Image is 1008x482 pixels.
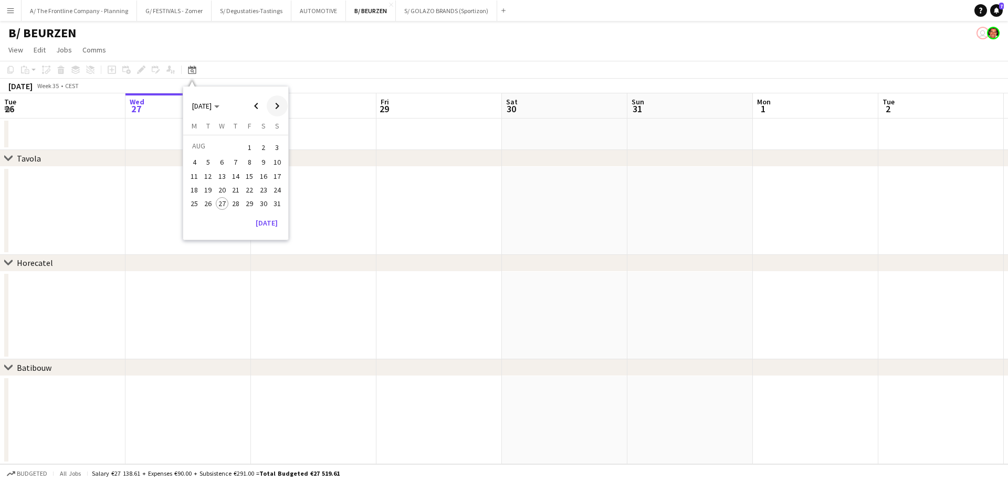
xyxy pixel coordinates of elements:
[381,97,389,106] span: Fri
[248,121,251,131] span: F
[291,1,346,21] button: AUTOMOTIVE
[8,81,33,91] div: [DATE]
[271,197,283,210] span: 31
[267,95,288,116] button: Next month
[251,215,282,231] button: [DATE]
[29,43,50,57] a: Edit
[202,184,215,196] span: 19
[256,183,270,197] button: 23-08-2025
[246,95,267,116] button: Previous month
[187,155,201,169] button: 04-08-2025
[883,97,895,106] span: Tue
[757,97,771,106] span: Mon
[379,103,389,115] span: 29
[202,170,215,183] span: 12
[987,27,1000,39] app-user-avatar: Peter Desart
[35,82,61,90] span: Week 35
[271,170,283,183] span: 17
[188,156,201,169] span: 4
[216,156,228,169] span: 6
[234,121,237,131] span: T
[201,155,215,169] button: 05-08-2025
[257,184,270,196] span: 23
[257,156,270,169] span: 9
[257,197,270,210] span: 30
[8,45,23,55] span: View
[187,197,201,210] button: 25-08-2025
[881,103,895,115] span: 2
[976,27,989,39] app-user-avatar: Sarah Mulowayi
[58,469,83,477] span: All jobs
[632,97,644,106] span: Sun
[261,121,266,131] span: S
[82,45,106,55] span: Comms
[346,1,396,21] button: B/ BEURZEN
[206,121,210,131] span: T
[201,183,215,197] button: 19-08-2025
[192,121,197,131] span: M
[215,169,229,183] button: 13-08-2025
[243,139,256,155] button: 01-08-2025
[256,155,270,169] button: 09-08-2025
[202,197,215,210] span: 26
[243,155,256,169] button: 08-08-2025
[990,4,1003,17] a: 7
[4,43,27,57] a: View
[229,170,242,183] span: 14
[215,155,229,169] button: 06-08-2025
[215,197,229,210] button: 27-08-2025
[257,140,270,155] span: 2
[187,169,201,183] button: 11-08-2025
[229,184,242,196] span: 21
[229,169,243,183] button: 14-08-2025
[270,169,284,183] button: 17-08-2025
[505,103,518,115] span: 30
[3,103,16,115] span: 26
[243,197,256,210] button: 29-08-2025
[229,197,243,210] button: 28-08-2025
[215,183,229,197] button: 20-08-2025
[130,97,144,106] span: Wed
[243,170,256,183] span: 15
[17,153,41,164] div: Tavola
[56,45,72,55] span: Jobs
[65,82,79,90] div: CEST
[256,139,270,155] button: 02-08-2025
[243,169,256,183] button: 15-08-2025
[216,197,228,210] span: 27
[128,103,144,115] span: 27
[212,1,291,21] button: S/ Degustaties-Tastings
[229,156,242,169] span: 7
[219,121,225,131] span: W
[229,197,242,210] span: 28
[34,45,46,55] span: Edit
[192,101,212,111] span: [DATE]
[243,197,256,210] span: 29
[396,1,497,21] button: S/ GOLAZO BRANDS (Sportizon)
[52,43,76,57] a: Jobs
[270,139,284,155] button: 03-08-2025
[275,121,279,131] span: S
[187,183,201,197] button: 18-08-2025
[188,97,224,115] button: Choose month and year
[78,43,110,57] a: Comms
[92,469,340,477] div: Salary €27 138.61 + Expenses €90.00 + Subsistence €291.00 =
[271,140,283,155] span: 3
[8,25,76,41] h1: B/ BEURZEN
[270,197,284,210] button: 31-08-2025
[755,103,771,115] span: 1
[201,197,215,210] button: 26-08-2025
[256,169,270,183] button: 16-08-2025
[137,1,212,21] button: G/ FESTIVALS - Zomer
[999,3,1004,9] span: 7
[229,183,243,197] button: 21-08-2025
[188,184,201,196] span: 18
[5,468,49,479] button: Budgeted
[17,258,53,268] div: Horecatel
[630,103,644,115] span: 31
[257,170,270,183] span: 16
[229,155,243,169] button: 07-08-2025
[216,184,228,196] span: 20
[506,97,518,106] span: Sat
[256,197,270,210] button: 30-08-2025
